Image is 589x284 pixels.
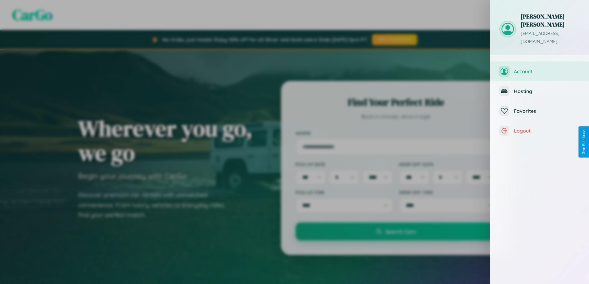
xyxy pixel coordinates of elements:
[514,108,580,114] span: Favorites
[514,128,580,134] span: Logout
[490,101,589,121] button: Favorites
[490,61,589,81] button: Account
[490,81,589,101] button: Hosting
[521,30,580,46] p: [EMAIL_ADDRESS][DOMAIN_NAME]
[514,68,580,74] span: Account
[490,121,589,141] button: Logout
[514,88,580,94] span: Hosting
[521,12,580,28] h3: [PERSON_NAME] [PERSON_NAME]
[582,129,586,155] div: Give Feedback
